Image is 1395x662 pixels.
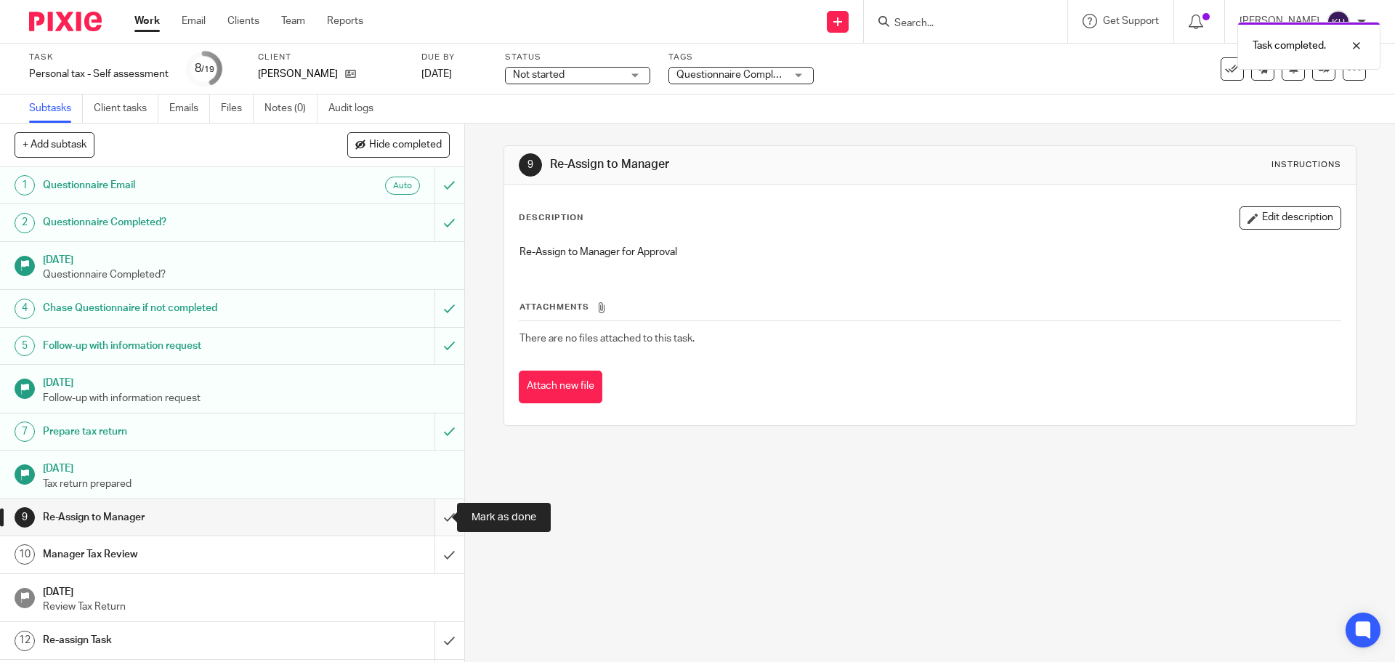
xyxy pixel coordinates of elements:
[182,14,206,28] a: Email
[29,67,169,81] div: Personal tax - Self assessment
[43,544,294,565] h1: Manager Tax Review
[15,336,35,356] div: 5
[43,267,450,282] p: Questionnaire Completed?
[519,303,589,311] span: Attachments
[43,506,294,528] h1: Re-Assign to Manager
[43,297,294,319] h1: Chase Questionnaire if not completed
[43,391,450,405] p: Follow-up with information request
[201,65,214,73] small: /19
[43,421,294,443] h1: Prepare tax return
[43,458,450,476] h1: [DATE]
[15,544,35,565] div: 10
[15,421,35,442] div: 7
[519,245,1340,259] p: Re-Assign to Manager for Approval
[258,52,403,63] label: Client
[94,94,158,123] a: Client tasks
[43,372,450,390] h1: [DATE]
[43,335,294,357] h1: Follow-up with information request
[227,14,259,28] a: Clients
[15,175,35,195] div: 1
[1240,206,1341,230] button: Edit description
[550,157,961,172] h1: Re-Assign to Manager
[327,14,363,28] a: Reports
[169,94,210,123] a: Emails
[421,69,452,79] span: [DATE]
[29,52,169,63] label: Task
[15,213,35,233] div: 2
[421,52,487,63] label: Due by
[134,14,160,28] a: Work
[281,14,305,28] a: Team
[347,132,450,157] button: Hide completed
[195,60,214,77] div: 8
[668,52,814,63] label: Tags
[385,177,420,195] div: Auto
[519,334,695,344] span: There are no files attached to this task.
[505,52,650,63] label: Status
[328,94,384,123] a: Audit logs
[221,94,254,123] a: Files
[15,132,94,157] button: + Add subtask
[29,94,83,123] a: Subtasks
[519,212,583,224] p: Description
[264,94,318,123] a: Notes (0)
[43,477,450,491] p: Tax return prepared
[43,600,450,614] p: Review Tax Return
[1271,159,1341,171] div: Instructions
[513,70,565,80] span: Not started
[1253,39,1326,53] p: Task completed.
[369,140,442,151] span: Hide completed
[676,70,794,80] span: Questionnaire Completed
[43,581,450,600] h1: [DATE]
[519,153,542,177] div: 9
[43,249,450,267] h1: [DATE]
[258,67,338,81] p: [PERSON_NAME]
[15,631,35,651] div: 12
[15,507,35,528] div: 9
[1327,10,1350,33] img: svg%3E
[519,371,602,403] button: Attach new file
[43,629,294,651] h1: Re-assign Task
[29,12,102,31] img: Pixie
[15,299,35,319] div: 4
[43,211,294,233] h1: Questionnaire Completed?
[43,174,294,196] h1: Questionnaire Email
